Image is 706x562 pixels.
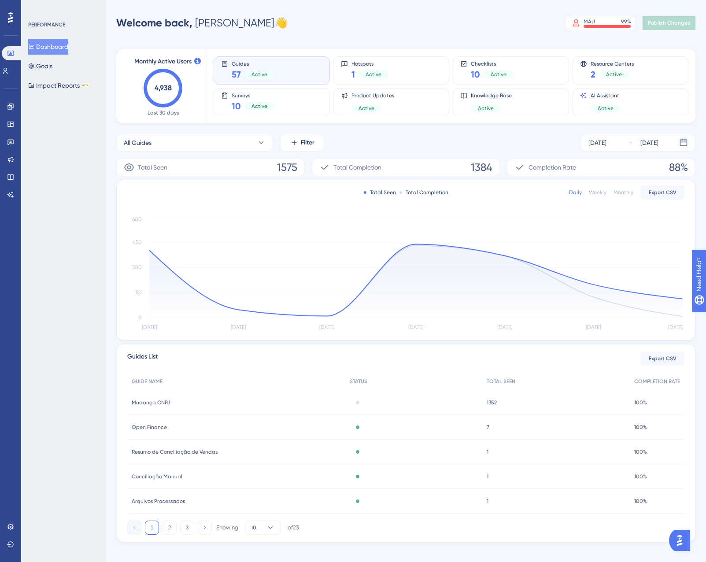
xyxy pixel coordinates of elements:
[216,524,238,532] div: Showing
[649,355,676,362] span: Export CSV
[351,60,388,67] span: Hotspots
[116,16,192,29] span: Welcome back,
[232,68,241,81] span: 57
[497,324,512,330] tspan: [DATE]
[669,160,688,174] span: 88%
[350,378,367,385] span: STATUS
[668,324,683,330] tspan: [DATE]
[132,473,182,480] span: Conciliação Manual
[584,18,595,25] div: MAU
[319,324,334,330] tspan: [DATE]
[588,137,606,148] div: [DATE]
[245,521,281,535] button: 10
[598,105,614,112] span: Active
[116,16,288,30] div: [PERSON_NAME] 👋
[232,92,274,98] span: Surveys
[640,351,684,366] button: Export CSV
[148,109,179,116] span: Last 30 days
[138,314,142,321] tspan: 0
[471,60,514,67] span: Checklists
[669,527,695,554] iframe: UserGuiding AI Assistant Launcher
[301,137,314,148] span: Filter
[134,56,192,67] span: Monthly Active Users
[634,473,647,480] span: 100%
[28,21,65,28] div: PERFORMANCE
[487,378,515,385] span: TOTAL SEEN
[589,189,606,196] div: Weekly
[569,189,582,196] div: Daily
[232,100,241,112] span: 10
[232,60,274,67] span: Guides
[487,473,488,480] span: 1
[399,189,448,196] div: Total Completion
[132,399,170,406] span: Mudança CNPJ
[81,83,89,88] div: BETA
[606,71,622,78] span: Active
[529,162,576,173] span: Completion Rate
[591,68,595,81] span: 2
[132,424,167,431] span: Open Finance
[351,68,355,81] span: 1
[251,524,256,531] span: 10
[634,378,680,385] span: COMPLETION RATE
[155,84,172,92] text: 4,938
[591,60,634,67] span: Resource Centers
[649,189,676,196] span: Export CSV
[408,324,423,330] tspan: [DATE]
[621,18,631,25] div: 99 %
[163,521,177,535] button: 2
[634,424,647,431] span: 100%
[359,105,374,112] span: Active
[634,498,647,505] span: 100%
[591,92,621,99] span: AI Assistant
[471,92,512,99] span: Knowledge Base
[487,448,488,455] span: 1
[487,424,489,431] span: 7
[231,324,246,330] tspan: [DATE]
[640,137,658,148] div: [DATE]
[478,105,494,112] span: Active
[132,448,218,455] span: Resumo de Conciliação de Vendas
[586,324,601,330] tspan: [DATE]
[351,92,394,99] span: Product Updates
[614,189,633,196] div: Monthly
[142,324,157,330] tspan: [DATE]
[145,521,159,535] button: 1
[116,134,273,152] button: All Guides
[471,160,492,174] span: 1384
[277,160,297,174] span: 1575
[366,71,381,78] span: Active
[21,2,55,13] span: Need Help?
[124,137,152,148] span: All Guides
[491,71,506,78] span: Active
[640,185,684,200] button: Export CSV
[643,16,695,30] button: Publish Changes
[28,39,68,55] button: Dashboard
[180,521,194,535] button: 3
[134,289,142,296] tspan: 150
[132,378,163,385] span: GUIDE NAME
[251,71,267,78] span: Active
[133,239,142,245] tspan: 450
[132,216,142,222] tspan: 600
[634,448,647,455] span: 100%
[364,189,396,196] div: Total Seen
[634,399,647,406] span: 100%
[487,498,488,505] span: 1
[333,162,381,173] span: Total Completion
[127,351,158,366] span: Guides List
[251,103,267,110] span: Active
[28,58,52,74] button: Goals
[280,134,324,152] button: Filter
[138,162,167,173] span: Total Seen
[471,68,480,81] span: 10
[487,399,497,406] span: 1352
[28,78,89,93] button: Impact ReportsBETA
[648,19,690,26] span: Publish Changes
[132,264,142,270] tspan: 300
[132,498,185,505] span: Arquivos Processados
[288,524,299,532] div: of 23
